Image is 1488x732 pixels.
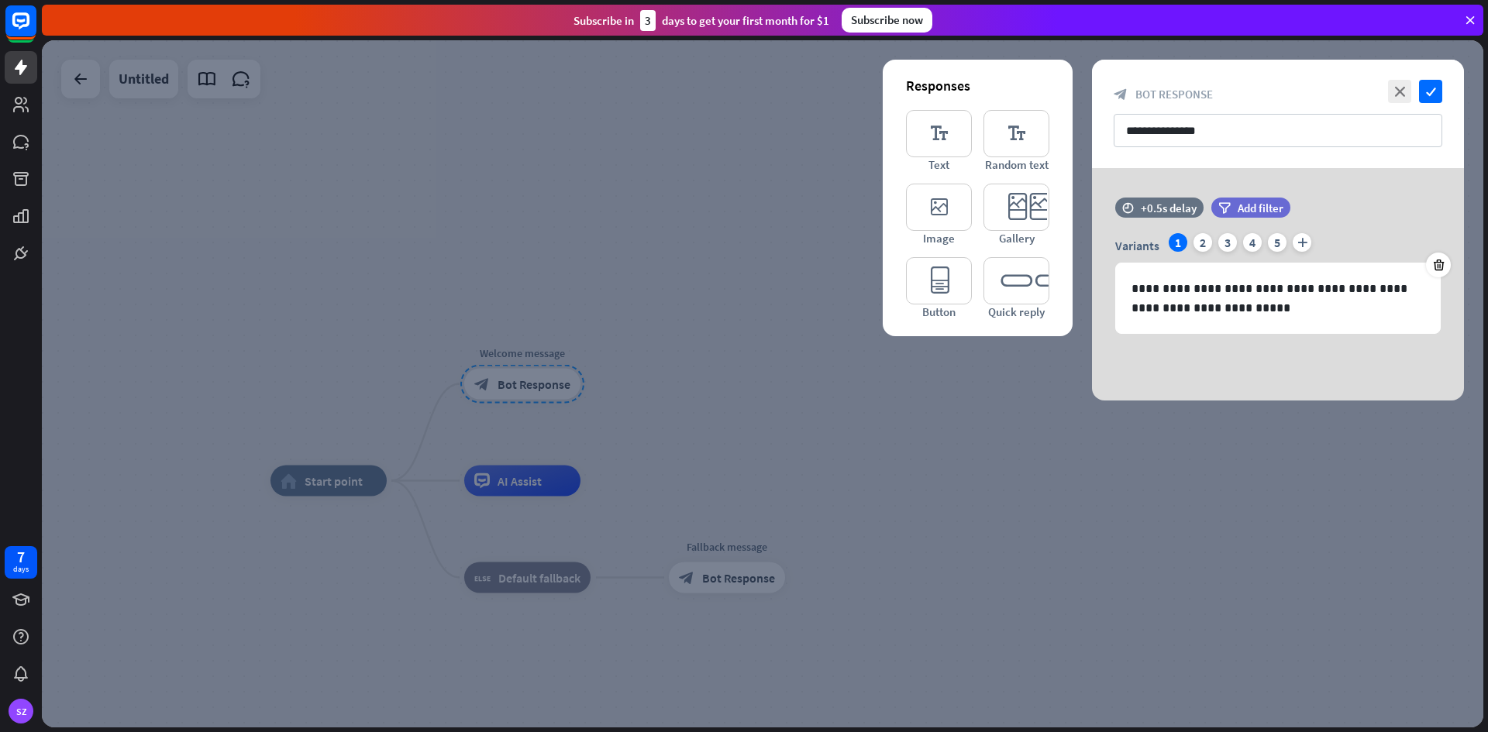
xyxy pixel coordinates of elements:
a: 7 days [5,546,37,579]
i: plus [1293,233,1311,252]
div: SZ [9,699,33,723]
span: Bot Response [1135,87,1213,101]
div: 4 [1243,233,1262,252]
i: check [1419,80,1442,103]
div: Subscribe in days to get your first month for $1 [573,10,829,31]
i: block_bot_response [1114,88,1128,101]
div: 3 [640,10,656,31]
i: filter [1218,202,1231,214]
div: 1 [1169,233,1187,252]
div: 2 [1193,233,1212,252]
button: Open LiveChat chat widget [12,6,59,53]
span: Variants [1115,238,1159,253]
span: Add filter [1238,201,1283,215]
div: 5 [1268,233,1286,252]
div: Subscribe now [842,8,932,33]
i: close [1388,80,1411,103]
i: time [1122,202,1134,213]
div: 3 [1218,233,1237,252]
div: days [13,564,29,575]
div: +0.5s delay [1141,201,1197,215]
div: 7 [17,550,25,564]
